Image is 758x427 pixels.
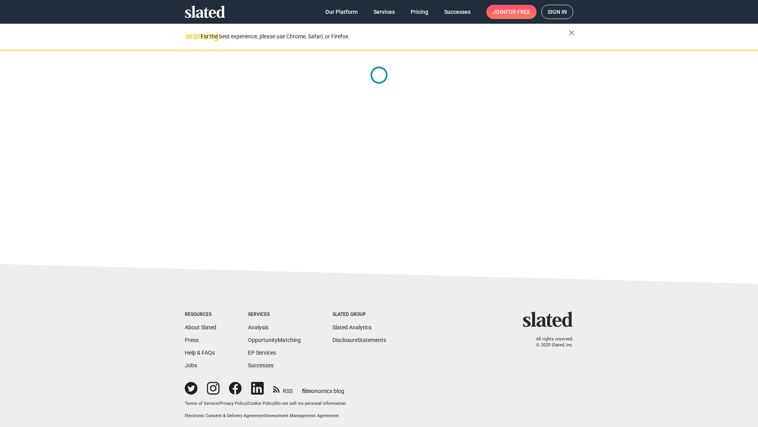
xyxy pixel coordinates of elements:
[186,31,195,41] mat-icon: warning
[302,381,344,395] a: filmonomics blog
[185,401,218,406] a: Terms of Service
[276,401,346,407] button: Do not sell my personal information
[302,388,311,394] span: film
[248,324,268,331] a: Analysis
[266,413,339,418] a: Investment Management Agreement
[248,312,301,318] div: Services
[185,337,199,343] a: Press
[248,401,274,406] a: Cookie Policy
[248,362,274,368] a: Successes
[528,336,573,348] p: All rights reserved. © 2025 Slated, Inc.
[248,350,276,356] a: EP Services
[325,5,358,19] span: Our Platform
[444,5,471,19] span: Successes
[332,312,386,318] div: Slated Group
[411,5,428,19] span: Pricing
[541,5,573,19] a: Sign in
[373,5,395,19] span: Services
[367,5,401,19] a: Services
[486,5,537,19] a: Joinfor free
[185,350,215,356] a: Help & FAQs
[185,413,265,418] a: Electronic Consent & Delivery Agreement
[218,401,220,406] span: |
[185,362,197,368] a: Jobs
[493,5,530,19] span: Join
[248,337,301,343] a: OpportunityMatching
[319,5,364,19] a: Our Platform
[404,5,435,19] a: Pricing
[332,337,386,343] a: DisclosureStatements
[265,413,266,418] span: |
[201,31,568,42] div: For the best experience, please use Chrome, Safari, or Firefox.
[247,401,248,406] span: |
[185,324,216,331] a: About Slated
[505,5,530,19] span: for free
[567,28,576,38] mat-icon: close
[332,324,371,331] a: Slated Analytics
[548,5,567,19] span: Sign in
[220,401,247,406] a: Privacy Policy
[185,312,216,318] div: Resources
[438,5,477,19] a: Successes
[273,383,293,395] a: RSS
[274,401,276,406] span: |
